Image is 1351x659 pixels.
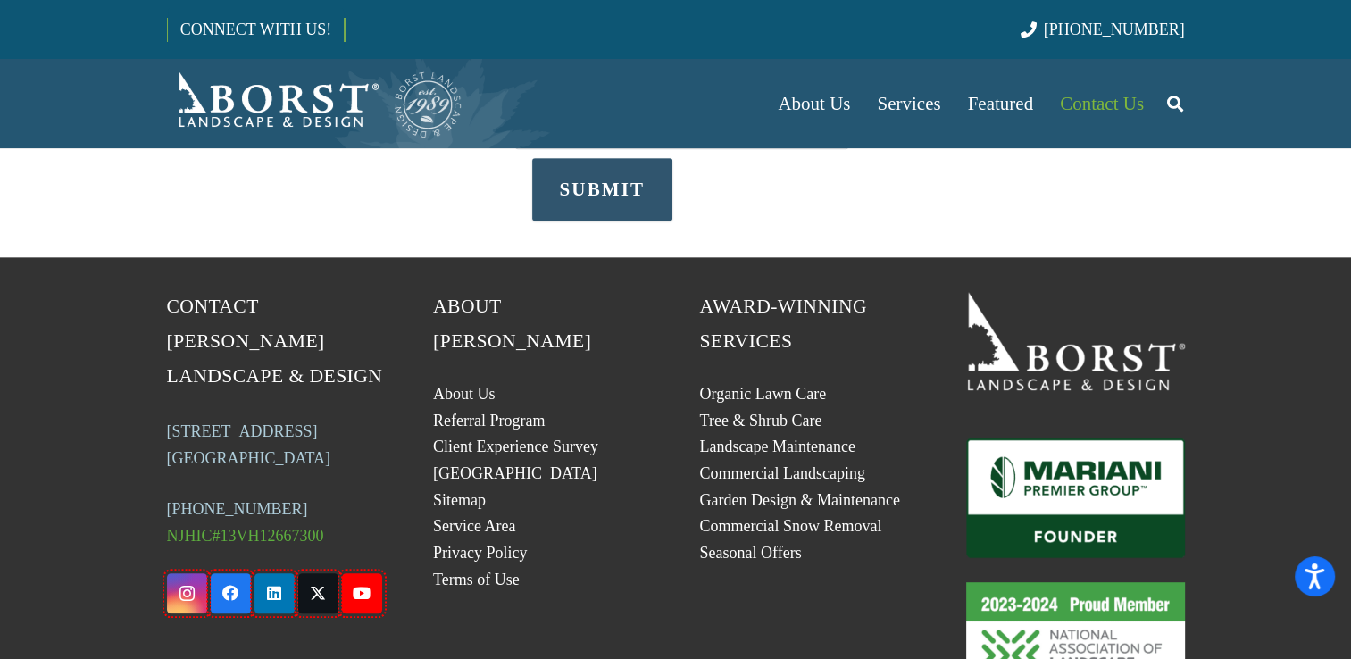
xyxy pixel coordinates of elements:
[168,8,344,51] a: CONNECT WITH US!
[863,59,954,148] a: Services
[211,573,251,613] a: Facebook
[966,438,1185,558] a: Mariani_Badge_Full_Founder
[877,93,940,114] span: Services
[1044,21,1185,38] span: [PHONE_NUMBER]
[254,573,295,613] a: LinkedIn
[1021,21,1184,38] a: [PHONE_NUMBER]
[433,544,528,562] a: Privacy Policy
[1157,81,1193,126] a: Search
[433,517,515,535] a: Service Area
[167,296,383,387] span: Contact [PERSON_NAME] Landscape & Design
[955,59,1047,148] a: Featured
[298,573,338,613] a: X
[433,412,545,430] a: Referral Program
[433,464,597,482] a: [GEOGRAPHIC_DATA]
[700,438,855,455] a: Landscape Maintenance
[700,385,827,403] a: Organic Lawn Care
[532,158,672,221] button: SUBMIT
[700,517,882,535] a: Commercial Snow Removal
[700,412,822,430] a: Tree & Shrub Care
[167,422,331,467] a: [STREET_ADDRESS][GEOGRAPHIC_DATA]
[1060,93,1144,114] span: Contact Us
[700,464,865,482] a: Commercial Landscaping
[433,438,598,455] a: Client Experience Survey
[433,491,486,509] a: Sitemap
[1047,59,1157,148] a: Contact Us
[778,93,850,114] span: About Us
[433,296,591,352] span: About [PERSON_NAME]
[433,571,520,588] a: Terms of Use
[764,59,863,148] a: About Us
[342,573,382,613] a: YouTube
[968,93,1033,114] span: Featured
[167,500,308,518] a: [PHONE_NUMBER]
[167,527,324,545] span: NJHIC#13VH12667300
[167,68,463,139] a: Borst-Logo
[700,491,900,509] a: Garden Design & Maintenance
[700,544,802,562] a: Seasonal Offers
[700,296,867,352] span: Award-Winning Services
[966,289,1185,389] a: 19BorstLandscape_Logo_W
[433,385,496,403] a: About Us
[167,573,207,613] a: Instagram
